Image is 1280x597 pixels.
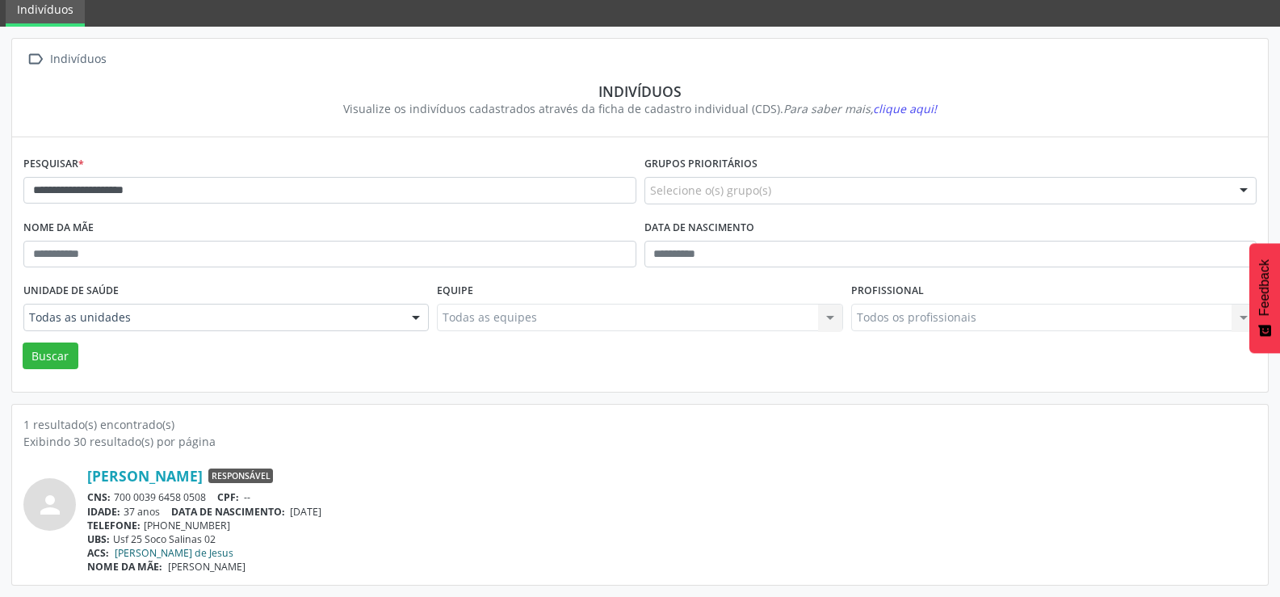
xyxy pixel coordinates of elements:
[873,101,937,116] span: clique aqui!
[644,216,754,241] label: Data de nascimento
[36,490,65,519] i: person
[290,505,321,519] span: [DATE]
[437,279,473,304] label: Equipe
[35,82,1245,100] div: Indivíduos
[168,560,246,574] span: [PERSON_NAME]
[783,101,937,116] i: Para saber mais,
[23,343,78,370] button: Buscar
[87,467,203,485] a: [PERSON_NAME]
[23,48,109,71] a:  Indivíduos
[1257,259,1272,316] span: Feedback
[208,469,273,483] span: Responsável
[23,279,119,304] label: Unidade de saúde
[87,505,120,519] span: IDADE:
[87,505,1257,519] div: 37 anos
[217,490,239,504] span: CPF:
[851,279,924,304] label: Profissional
[87,560,162,574] span: NOME DA MÃE:
[23,433,1257,450] div: Exibindo 30 resultado(s) por página
[87,490,111,504] span: CNS:
[23,216,94,241] label: Nome da mãe
[23,152,84,177] label: Pesquisar
[87,532,110,546] span: UBS:
[644,152,758,177] label: Grupos prioritários
[87,519,141,532] span: TELEFONE:
[244,490,250,504] span: --
[650,182,771,199] span: Selecione o(s) grupo(s)
[23,416,1257,433] div: 1 resultado(s) encontrado(s)
[87,546,109,560] span: ACS:
[87,490,1257,504] div: 700 0039 6458 0508
[29,309,396,326] span: Todas as unidades
[87,519,1257,532] div: [PHONE_NUMBER]
[171,505,285,519] span: DATA DE NASCIMENTO:
[115,546,233,560] a: [PERSON_NAME] de Jesus
[35,100,1245,117] div: Visualize os indivíduos cadastrados através da ficha de cadastro individual (CDS).
[87,532,1257,546] div: Usf 25 Soco Salinas 02
[47,48,109,71] div: Indivíduos
[23,48,47,71] i: 
[1249,243,1280,353] button: Feedback - Mostrar pesquisa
